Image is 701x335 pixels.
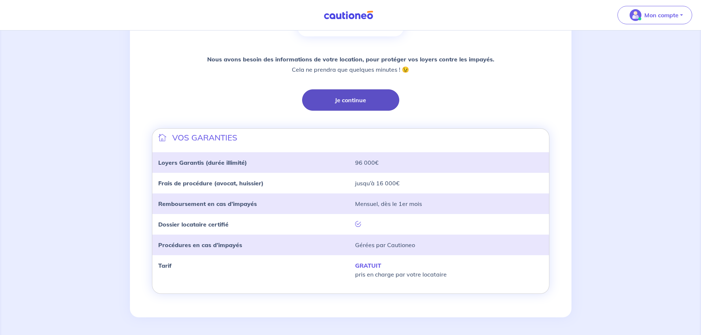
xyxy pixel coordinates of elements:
[19,19,83,25] div: Domaine: [DOMAIN_NAME]
[355,262,381,269] strong: GRATUIT
[158,159,247,166] strong: Loyers Garantis (durée illimité)
[630,9,641,21] img: illu_account_valid_menu.svg
[158,179,263,187] strong: Frais de procédure (avocat, huissier)
[21,12,36,18] div: v 4.0.25
[302,89,399,111] button: Je continue
[617,6,692,24] button: illu_account_valid_menu.svgMon compte
[30,43,36,49] img: tab_domain_overview_orange.svg
[355,261,543,279] p: pris en charge par votre locataire
[84,43,89,49] img: tab_keywords_by_traffic_grey.svg
[92,43,113,48] div: Mots-clés
[172,132,237,143] p: VOS GARANTIES
[355,179,543,188] p: jusqu’à 16 000€
[12,19,18,25] img: website_grey.svg
[158,241,242,249] strong: Procédures en cas d’impayés
[158,262,171,269] strong: Tarif
[355,158,543,167] p: 96 000€
[207,54,494,75] p: Cela ne prendra que quelques minutes ! 😉
[321,11,376,20] img: Cautioneo
[644,11,679,19] p: Mon compte
[38,43,57,48] div: Domaine
[355,199,543,208] p: Mensuel, dès le 1er mois
[12,12,18,18] img: logo_orange.svg
[355,240,543,249] p: Gérées par Cautioneo
[207,56,494,63] strong: Nous avons besoin des informations de votre location, pour protéger vos loyers contre les impayés.
[158,200,257,207] strong: Remboursement en cas d’impayés
[158,221,229,228] strong: Dossier locataire certifié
